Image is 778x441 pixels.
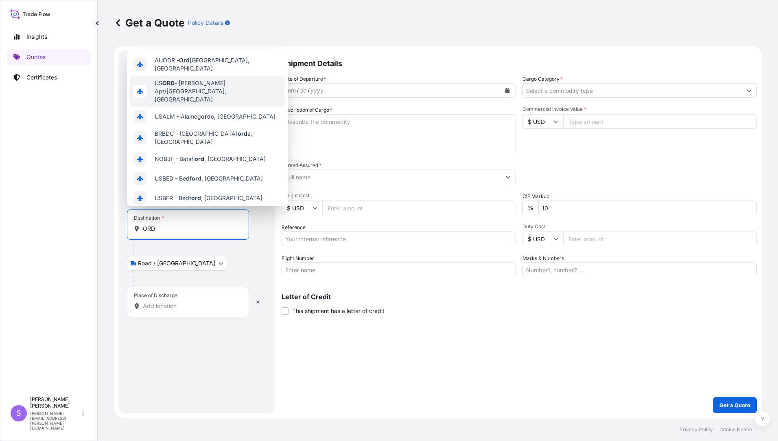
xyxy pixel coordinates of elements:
p: Insights [26,33,47,41]
p: Get a Quote [114,16,185,29]
b: ord [238,130,247,137]
span: AUODR - [GEOGRAPHIC_DATA], [GEOGRAPHIC_DATA] [155,56,282,73]
p: Certificates [26,73,57,82]
label: CIF Markup [522,192,549,201]
span: S [16,409,21,417]
span: US - [PERSON_NAME] Apt/[GEOGRAPHIC_DATA], [GEOGRAPHIC_DATA] [155,79,282,104]
div: / [297,86,299,95]
button: Show suggestions [742,83,756,98]
b: Ord [179,57,190,64]
input: Number1, number2,... [522,262,757,277]
label: Description of Cargo [282,106,332,114]
button: Show suggestions [501,170,516,184]
p: Privacy Policy [680,426,713,433]
div: year, [310,86,324,95]
label: Cargo Category [522,75,563,83]
p: Cookie Notice [719,426,752,433]
p: Letter of Credit [282,293,757,300]
b: ord [194,155,204,162]
b: ord [201,113,211,120]
input: Enter amount [563,232,757,246]
span: USBED - Bedf , [GEOGRAPHIC_DATA] [155,174,263,183]
input: Enter amount [322,201,516,215]
p: Policy Details [188,19,223,27]
span: Duty Cost [522,223,757,230]
div: / [308,86,310,95]
p: [PERSON_NAME][EMAIL_ADDRESS][PERSON_NAME][DOMAIN_NAME] [30,411,81,430]
div: % [522,201,538,215]
label: Flight Number [282,254,314,262]
label: Named Assured [282,161,321,170]
span: USBFR - Bedf , [GEOGRAPHIC_DATA] [155,194,262,202]
p: Quotes [26,53,46,61]
input: Place of Discharge [143,302,239,310]
input: Enter name [282,262,516,277]
p: [PERSON_NAME] [PERSON_NAME] [30,396,81,409]
input: Destination [143,225,239,233]
b: ORD [162,79,175,86]
p: Get a Quote [719,401,750,409]
span: Commercial Invoice Value [522,106,757,112]
button: Calendar [501,84,514,97]
span: Road / [GEOGRAPHIC_DATA] [138,259,215,267]
div: Show suggestions [127,50,288,206]
b: ord [191,194,201,201]
span: USALM - Alamog o, [GEOGRAPHIC_DATA] [155,112,275,121]
span: Freight Cost [282,192,516,199]
label: Reference [282,223,306,232]
b: ord [192,175,201,182]
div: Place of Discharge [134,292,177,299]
input: Your internal reference [282,232,516,246]
div: day, [299,86,308,95]
p: Shipment Details [282,51,757,75]
span: Date of Departure [282,75,326,83]
div: Destination [134,215,164,221]
div: month, [285,86,297,95]
label: Marks & Numbers [522,254,564,262]
button: Select transport [127,256,227,271]
span: BRBDC - [GEOGRAPHIC_DATA] a, [GEOGRAPHIC_DATA] [155,130,282,146]
span: NOBJF - Batsfj , [GEOGRAPHIC_DATA] [155,155,266,163]
input: Select a commodity type [523,83,742,98]
input: Enter percentage between 0 and 10% [538,201,757,215]
input: Type amount [563,114,757,129]
span: This shipment has a letter of credit [292,307,385,315]
input: Full name [282,170,501,184]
